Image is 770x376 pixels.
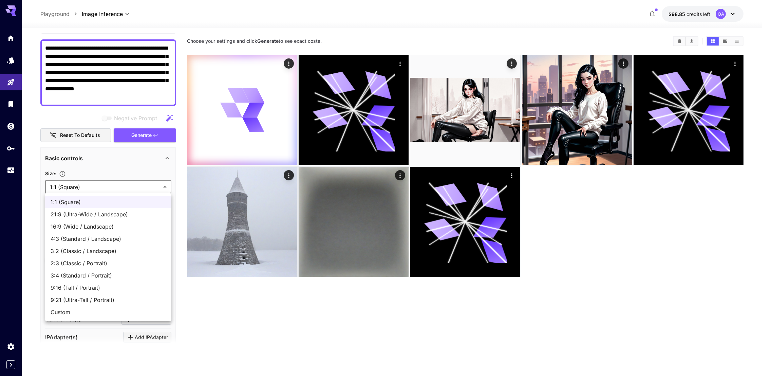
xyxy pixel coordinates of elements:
[51,247,166,255] span: 3:2 (Classic / Landscape)
[736,343,770,376] iframe: Chat Widget
[51,284,166,292] span: 9:16 (Tall / Portrait)
[51,308,166,316] span: Custom
[51,222,166,231] span: 16:9 (Wide / Landscape)
[51,296,166,304] span: 9:21 (Ultra-Tall / Portrait)
[51,210,166,218] span: 21:9 (Ultra-Wide / Landscape)
[51,235,166,243] span: 4:3 (Standard / Landscape)
[51,259,166,267] span: 2:3 (Classic / Portrait)
[51,198,166,206] span: 1:1 (Square)
[51,271,166,280] span: 3:4 (Standard / Portrait)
